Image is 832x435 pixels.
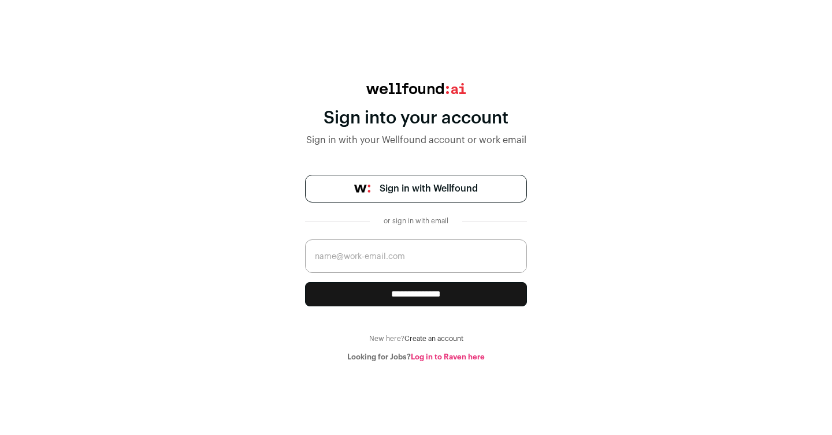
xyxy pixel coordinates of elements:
input: name@work-email.com [305,239,527,273]
div: New here? [305,334,527,343]
img: wellfound:ai [366,83,466,94]
a: Create an account [404,335,463,342]
div: Sign into your account [305,108,527,129]
a: Sign in with Wellfound [305,175,527,202]
div: Sign in with your Wellfound account or work email [305,133,527,147]
span: Sign in with Wellfound [380,182,478,196]
div: Looking for Jobs? [305,352,527,362]
img: wellfound-symbol-flush-black-fb3c872781a75f747ccb3a119075da62bfe97bd399995f84a933054e44a575c4.png [354,185,370,193]
a: Log in to Raven here [411,353,485,361]
div: or sign in with email [379,216,453,226]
